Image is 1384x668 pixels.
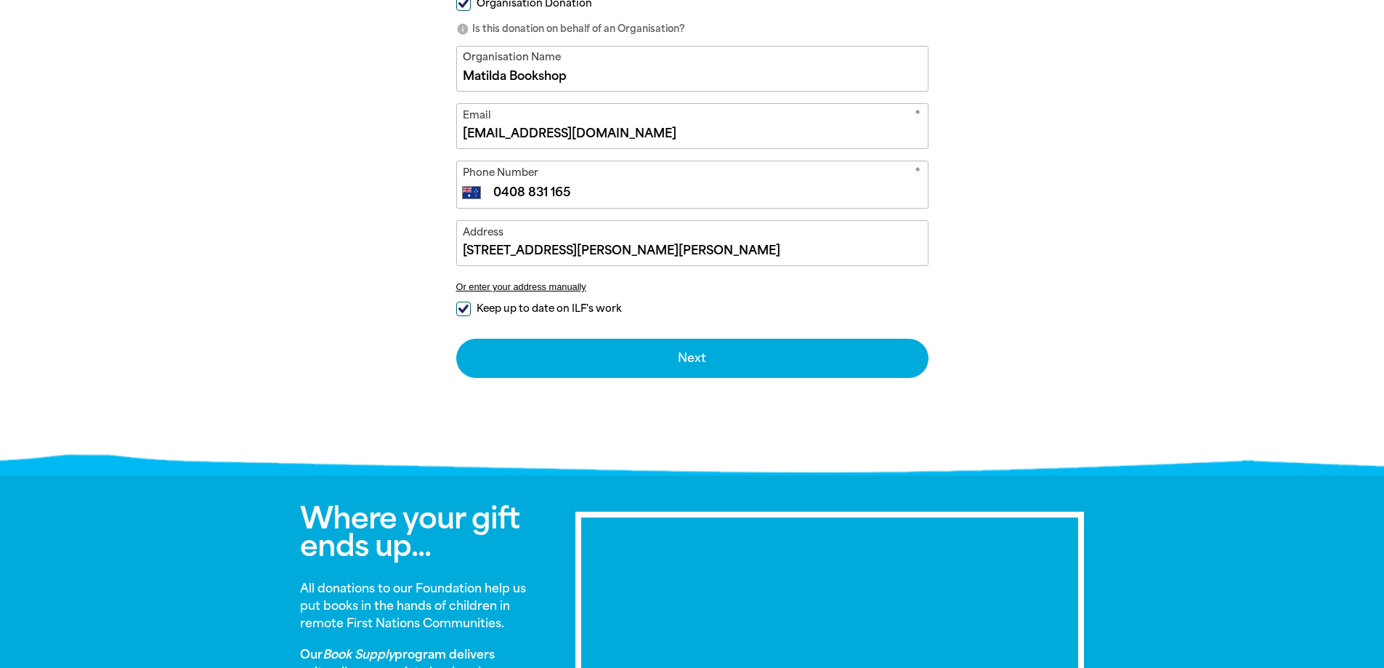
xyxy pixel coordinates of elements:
[300,582,526,630] strong: All donations to our Foundation help us put books in the hands of children in remote First Nation...
[300,501,519,563] span: Where your gift ends up...
[456,339,928,378] button: Next
[477,302,621,315] span: Keep up to date on ILF's work
[323,648,394,661] em: Book Supply
[456,302,471,316] input: Keep up to date on ILF's work
[456,281,928,292] button: Or enter your address manually
[456,22,928,36] p: Is this donation on behalf of an Organisation?
[456,23,469,36] i: info
[915,165,920,183] i: Required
